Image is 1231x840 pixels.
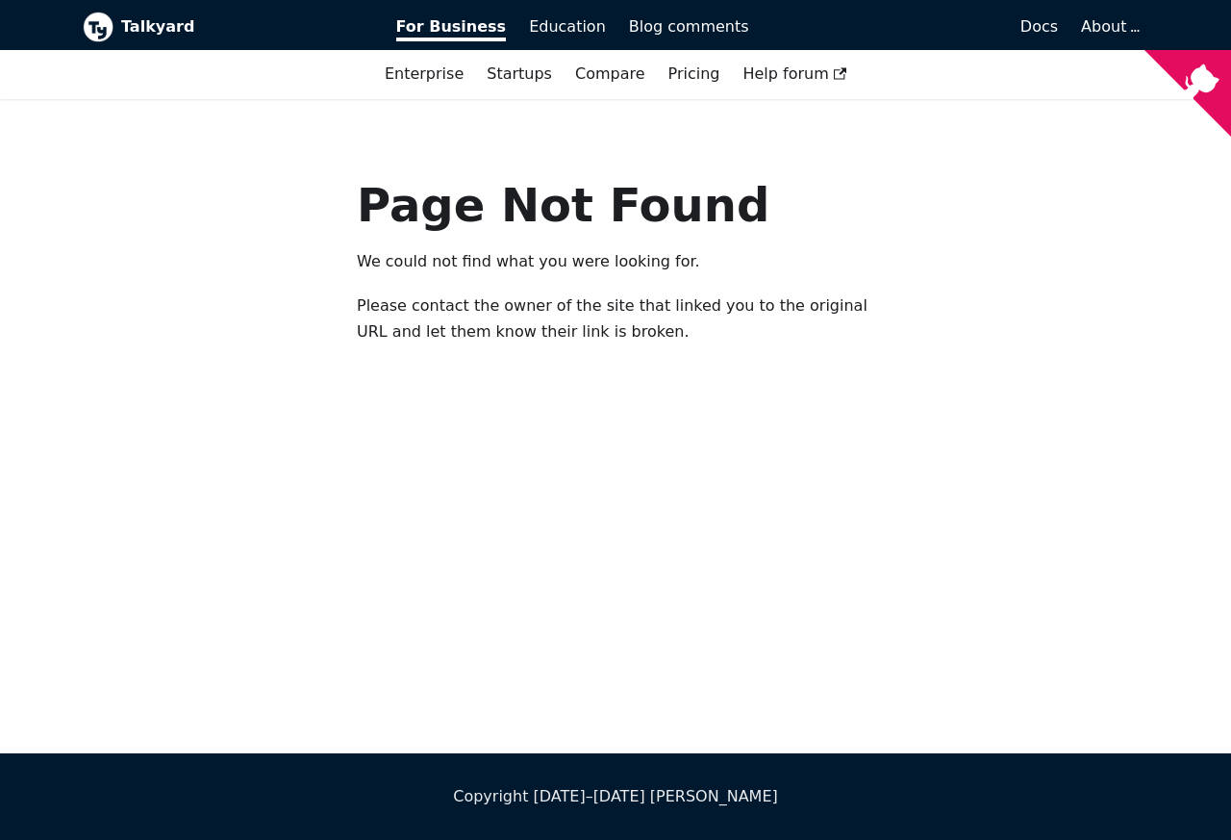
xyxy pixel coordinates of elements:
[475,58,564,90] a: Startups
[1020,17,1058,36] span: Docs
[529,17,606,36] span: Education
[657,58,732,90] a: Pricing
[517,11,617,43] a: Education
[83,12,113,42] img: Talkyard logo
[357,249,874,274] p: We could not find what you were looking for.
[629,17,749,36] span: Blog comments
[357,293,874,344] p: Please contact the owner of the site that linked you to the original URL and let them know their ...
[1081,17,1137,36] a: About
[742,64,846,83] span: Help forum
[83,12,369,42] a: Talkyard logoTalkyard
[121,14,369,39] b: Talkyard
[357,176,874,234] h1: Page Not Found
[83,784,1148,809] div: Copyright [DATE]–[DATE] [PERSON_NAME]
[575,64,645,83] a: Compare
[731,58,858,90] a: Help forum
[617,11,761,43] a: Blog comments
[385,11,518,43] a: For Business
[373,58,475,90] a: Enterprise
[396,17,507,41] span: For Business
[761,11,1070,43] a: Docs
